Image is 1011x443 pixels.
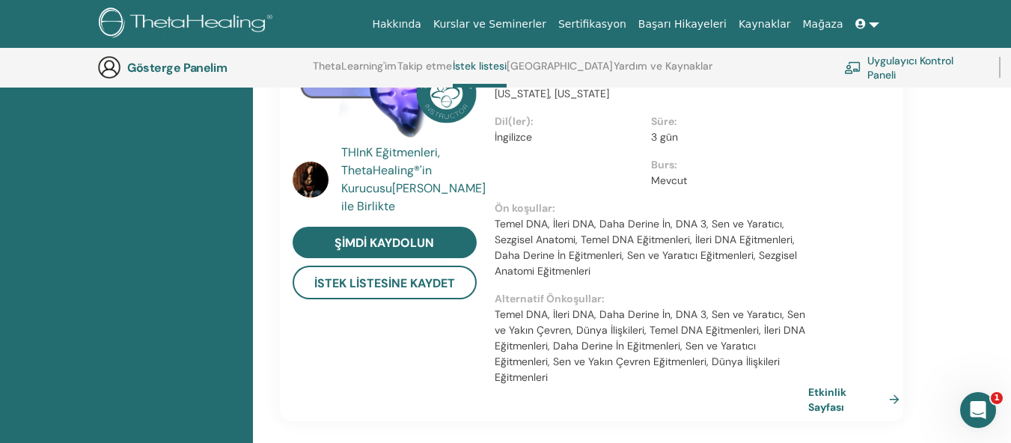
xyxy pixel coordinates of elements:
[552,201,555,215] font: :
[739,18,791,30] font: Kaynaklar
[127,60,227,76] font: Gösterge Panelim
[638,18,727,30] font: Başarı Hikayeleri
[602,292,605,305] font: :
[293,227,477,258] a: şimdi kaydolun
[733,10,797,38] a: Kaynaklar
[341,144,440,196] font: THInK Eğitmenleri, ThetaHealing®'in Kurucusu
[495,114,531,128] font: Dil(ler)
[960,392,996,428] iframe: Intercom canlı sohbet
[674,114,677,128] font: :
[651,174,687,187] font: Mevcut
[651,114,674,128] font: Süre
[808,386,846,414] font: Etkinlik Sayfası
[293,266,477,299] button: istek listesine kaydet
[507,60,613,84] a: [GEOGRAPHIC_DATA]
[495,130,532,144] font: İngilizce
[293,162,329,198] img: default.jpg
[558,18,626,30] font: Sertifikasyon
[495,308,805,384] font: Temel DNA, İleri DNA, Daha Derine İn, DNA 3, Sen ve Yaratıcı, Sen ve Yakın Çevren, Dünya İlişkile...
[313,60,397,84] a: ThetaLearning'im
[867,54,953,82] font: Uygulayıcı Kontrol Paneli
[314,276,455,292] font: istek listesine kaydet
[495,292,602,305] font: Alternatif Önkoşullar
[507,59,613,73] font: [GEOGRAPHIC_DATA]
[335,235,434,251] font: şimdi kaydolun
[453,59,507,73] font: İstek listesi
[614,60,712,84] a: Yardım ve Kaynaklar
[453,60,507,88] a: İstek listesi
[552,10,632,38] a: Sertifikasyon
[372,18,421,30] font: Hakkında
[802,18,843,30] font: Mağaza
[99,7,278,41] img: logo.png
[651,158,674,171] font: Burs
[808,385,905,414] a: Etkinlik Sayfası
[433,18,546,30] font: Kurslar ve Seminerler
[994,393,1000,403] font: 1
[366,10,427,38] a: Hakkında
[651,130,678,144] font: 3 gün
[397,60,452,84] a: Takip etme
[313,59,397,73] font: ThetaLearning'im
[844,51,981,84] a: Uygulayıcı Kontrol Paneli
[674,158,677,171] font: :
[531,114,534,128] font: :
[427,10,552,38] a: Kurslar ve Seminerler
[97,55,121,79] img: generic-user-icon.jpg
[495,217,797,278] font: Temel DNA, İleri DNA, Daha Derine İn, DNA 3, Sen ve Yaratıcı, Sezgisel Anatomi, Temel DNA Eğitmen...
[341,180,486,214] font: [PERSON_NAME] ile Birlikte
[796,10,849,38] a: Mağaza
[632,10,733,38] a: Başarı Hikayeleri
[341,144,480,216] a: THInK Eğitmenleri, ThetaHealing®'in Kurucusu[PERSON_NAME] ile Birlikte
[397,59,452,73] font: Takip etme
[844,61,861,74] img: chalkboard-teacher.svg
[495,201,552,215] font: Ön koşullar
[614,59,712,73] font: Yardım ve Kaynaklar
